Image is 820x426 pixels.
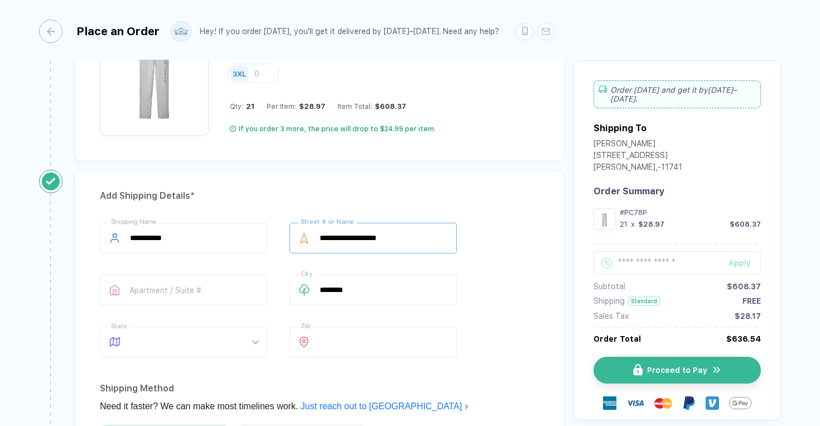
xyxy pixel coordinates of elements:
[594,282,625,291] div: Subtotal
[267,102,325,111] div: Per Item:
[706,396,719,410] img: Venmo
[682,396,696,410] img: Paypal
[596,211,612,227] img: 133f7bc8-9f68-4347-b515-68ec165a64fa_nt_front_1754965716242.jpg
[243,102,254,111] span: 21
[712,365,722,375] img: icon
[594,312,629,320] div: Sales Tax
[239,125,436,133] div: If you order 3 more, the price will drop to $24.99 per item.
[200,27,499,36] div: Hey! If you order [DATE], you'll get it delivered by [DATE]–[DATE]. Need any help?
[105,26,203,124] img: 133f7bc8-9f68-4347-b515-68ec165a64fa_nt_front_1754965716242.jpg
[729,392,751,414] img: GPay
[230,102,254,111] div: Qty:
[594,151,682,162] div: [STREET_ADDRESS]
[620,220,628,228] div: 21
[594,296,625,305] div: Shipping
[630,220,636,228] div: x
[301,401,469,411] a: Just reach out to [GEOGRAPHIC_DATA]
[628,296,660,306] div: Standard
[726,334,761,343] div: $636.54
[626,394,644,412] img: visa
[594,357,761,384] button: iconProceed to Payicon
[100,380,539,398] div: Shipping Method
[603,396,616,410] img: express
[296,102,325,111] div: $28.97
[594,186,761,197] div: Order Summary
[594,162,682,174] div: [PERSON_NAME] , - 11741
[594,139,682,151] div: [PERSON_NAME]
[742,296,761,305] div: FREE
[647,366,707,375] span: Proceed to Pay
[729,259,761,267] div: Apply
[715,251,761,275] button: Apply
[594,80,761,108] div: Order [DATE] and get it by [DATE]–[DATE] .
[233,69,246,78] div: 3XL
[620,208,761,217] div: #PC78P
[594,123,647,133] div: Shipping To
[100,187,539,205] div: Add Shipping Details
[171,22,191,41] img: user profile
[730,220,761,228] div: $608.37
[594,334,641,343] div: Order Total
[638,220,664,228] div: $28.97
[372,102,406,111] div: $608.37
[100,398,539,415] div: Need it faster? We can make most timelines work.
[654,394,672,412] img: master-card
[727,282,761,291] div: $608.37
[633,364,643,376] img: icon
[337,102,406,111] div: Item Total:
[735,312,761,320] div: $28.17
[76,25,160,38] div: Place an Order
